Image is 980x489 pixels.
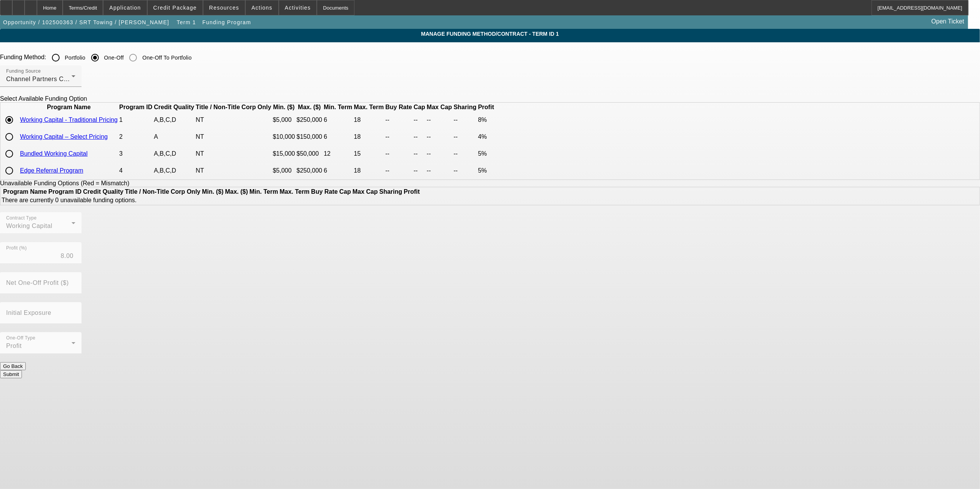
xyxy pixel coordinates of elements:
td: $5,000 [273,163,296,179]
span: Opportunity / 102500363 / SRT Towing / [PERSON_NAME] [3,19,169,25]
th: Cap [413,103,426,111]
span: Activities [285,5,311,11]
td: 6 [323,163,353,179]
th: Max Cap [426,103,453,111]
td: 12 [323,146,353,162]
th: Profit [478,103,494,111]
td: -- [426,163,453,179]
span: Red = Mismatch [83,180,127,186]
span: Actions [251,5,273,11]
td: -- [453,129,477,145]
td: -- [426,146,453,162]
td: A [153,129,195,145]
td: There are currently 0 unavailable funding options. [1,196,420,204]
th: Max. ($) [296,103,323,111]
td: 18 [353,129,384,145]
td: 1 [119,112,153,128]
td: NT [195,129,240,145]
td: -- [453,112,477,128]
td: $15,000 [273,146,296,162]
td: 4% [478,129,494,145]
button: Resources [203,0,245,15]
td: 6 [323,129,353,145]
button: Term 1 [174,15,199,29]
td: 5% [478,163,494,179]
mat-label: Initial Exposure [6,309,51,316]
button: Credit Package [148,0,203,15]
th: Corp Only [241,103,271,111]
th: Sharing [379,188,403,196]
td: 15 [353,146,384,162]
td: $50,000 [296,146,323,162]
td: $150,000 [296,129,323,145]
td: -- [413,163,426,179]
td: -- [385,129,412,145]
td: -- [385,112,412,128]
a: Open Ticket [928,15,967,28]
th: Program Name [3,188,47,196]
th: Program ID [48,188,82,196]
span: Application [109,5,141,11]
td: NT [195,146,240,162]
td: 8% [478,112,494,128]
td: 18 [353,163,384,179]
td: -- [426,129,453,145]
span: Manage Funding Method/Contract - Term ID 1 [6,31,974,37]
th: Max. Term [353,103,384,111]
td: $250,000 [296,112,323,128]
span: Resources [209,5,239,11]
td: 2 [119,129,153,145]
td: -- [453,146,477,162]
th: Program ID [119,103,153,111]
label: One-Off [103,54,124,62]
th: Max Cap [352,188,378,196]
mat-label: Net One-Off Profit ($) [6,279,69,286]
th: Max. Term [279,188,310,196]
td: A,B,C,D [153,112,195,128]
mat-label: Contract Type [6,216,37,221]
td: 6 [323,112,353,128]
mat-label: Funding Source [6,69,41,74]
mat-label: One-Off Type [6,336,35,341]
th: Min. Term [249,188,278,196]
td: -- [385,146,412,162]
th: Min. ($) [273,103,296,111]
td: -- [453,163,477,179]
th: Corp Only [170,188,201,196]
span: Term 1 [177,19,196,25]
td: NT [195,163,240,179]
td: NT [195,112,240,128]
button: Activities [279,0,317,15]
td: -- [385,163,412,179]
button: Actions [246,0,278,15]
th: Credit Quality [83,188,124,196]
th: Max. ($) [225,188,248,196]
a: Working Capital - Traditional Pricing [20,116,118,123]
td: A,B,C,D [153,163,195,179]
th: Sharing [453,103,477,111]
td: 3 [119,146,153,162]
td: $250,000 [296,163,323,179]
a: Bundled Working Capital [20,150,88,157]
td: -- [413,112,426,128]
td: 5% [478,146,494,162]
td: 18 [353,112,384,128]
th: Buy Rate [385,103,412,111]
a: Working Capital – Select Pricing [20,133,108,140]
td: -- [413,146,426,162]
th: Buy Rate [311,188,338,196]
button: Application [103,0,146,15]
td: $5,000 [273,112,296,128]
td: $10,000 [273,129,296,145]
a: Edge Referral Program [20,167,83,174]
mat-label: Profit (%) [6,246,27,251]
th: Profit [403,188,420,196]
th: Title / Non-Title [195,103,240,111]
th: Min. ($) [201,188,224,196]
th: Min. Term [323,103,353,111]
span: Funding Program [202,19,251,25]
span: Channel Partners Capital LLC (WC) [6,76,110,82]
td: -- [413,129,426,145]
span: Credit Package [153,5,197,11]
label: Portfolio [63,54,86,62]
